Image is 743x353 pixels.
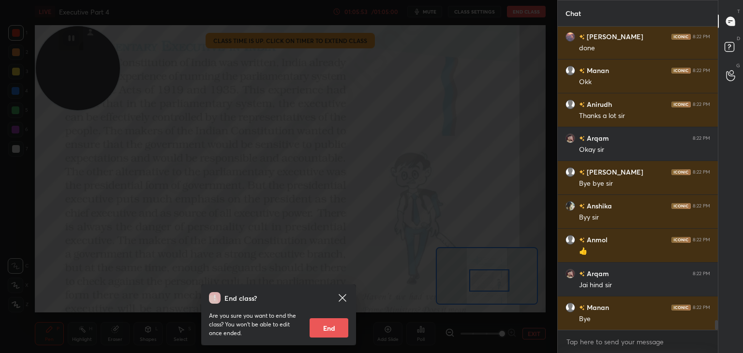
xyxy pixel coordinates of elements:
img: iconic-dark.1390631f.png [671,68,691,74]
div: Thanks a lot sir [579,111,710,121]
img: no-rating-badge.077c3623.svg [579,271,585,277]
p: T [737,8,740,15]
img: default.png [565,167,575,177]
img: default.png [565,235,575,245]
div: Jai hind sir [579,280,710,290]
img: default.png [565,100,575,109]
img: iconic-dark.1390631f.png [671,237,691,243]
img: ddd7504eb1bc499394786e5ac8c2a355.jpg [565,32,575,42]
h6: [PERSON_NAME] [585,167,643,177]
p: G [736,62,740,69]
img: iconic-dark.1390631f.png [671,203,691,209]
img: no-rating-badge.077c3623.svg [579,170,585,175]
img: iconic-dark.1390631f.png [671,169,691,175]
h6: [PERSON_NAME] [585,31,643,42]
div: 8:22 PM [693,305,710,310]
div: 8:22 PM [693,169,710,175]
div: 8:22 PM [693,102,710,107]
h6: Anmol [585,235,608,245]
h6: Manan [585,65,609,75]
div: 8:22 PM [693,68,710,74]
h6: Anirudh [585,99,612,109]
img: no-rating-badge.077c3623.svg [579,68,585,74]
h6: Anshika [585,201,612,211]
h6: Arqam [585,133,609,143]
div: Bye bye sir [579,179,710,189]
img: default.png [565,303,575,312]
button: End [310,318,348,338]
img: iconic-dark.1390631f.png [671,102,691,107]
img: no-rating-badge.077c3623.svg [579,237,585,243]
div: 8:22 PM [693,203,710,209]
div: 8:22 PM [693,271,710,277]
img: no-rating-badge.077c3623.svg [579,136,585,141]
img: 6a63b4b8931d46bf99520102bc08424e.jpg [565,133,575,143]
div: done [579,44,710,53]
div: 8:22 PM [693,34,710,40]
img: no-rating-badge.077c3623.svg [579,305,585,310]
img: no-rating-badge.077c3623.svg [579,204,585,209]
img: no-rating-badge.077c3623.svg [579,34,585,40]
div: Okay sir [579,145,710,155]
img: no-rating-badge.077c3623.svg [579,102,585,107]
div: Okk [579,77,710,87]
div: Bye [579,314,710,324]
h6: Manan [585,302,609,312]
p: Chat [558,0,589,26]
p: Are you sure you want to end the class? You won’t be able to edit once ended. [209,311,302,338]
div: 8:22 PM [693,135,710,141]
div: grid [558,27,718,330]
div: Byy sir [579,213,710,222]
div: 8:22 PM [693,237,710,243]
img: default.png [565,66,575,75]
h6: Arqam [585,268,609,279]
img: 6a63b4b8931d46bf99520102bc08424e.jpg [565,269,575,279]
h4: End class? [224,293,257,303]
div: 👍 [579,247,710,256]
p: D [737,35,740,42]
img: iconic-dark.1390631f.png [671,34,691,40]
img: 705f739bba71449bb2196bcb5ce5af4a.jpg [565,201,575,211]
img: iconic-dark.1390631f.png [671,305,691,310]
